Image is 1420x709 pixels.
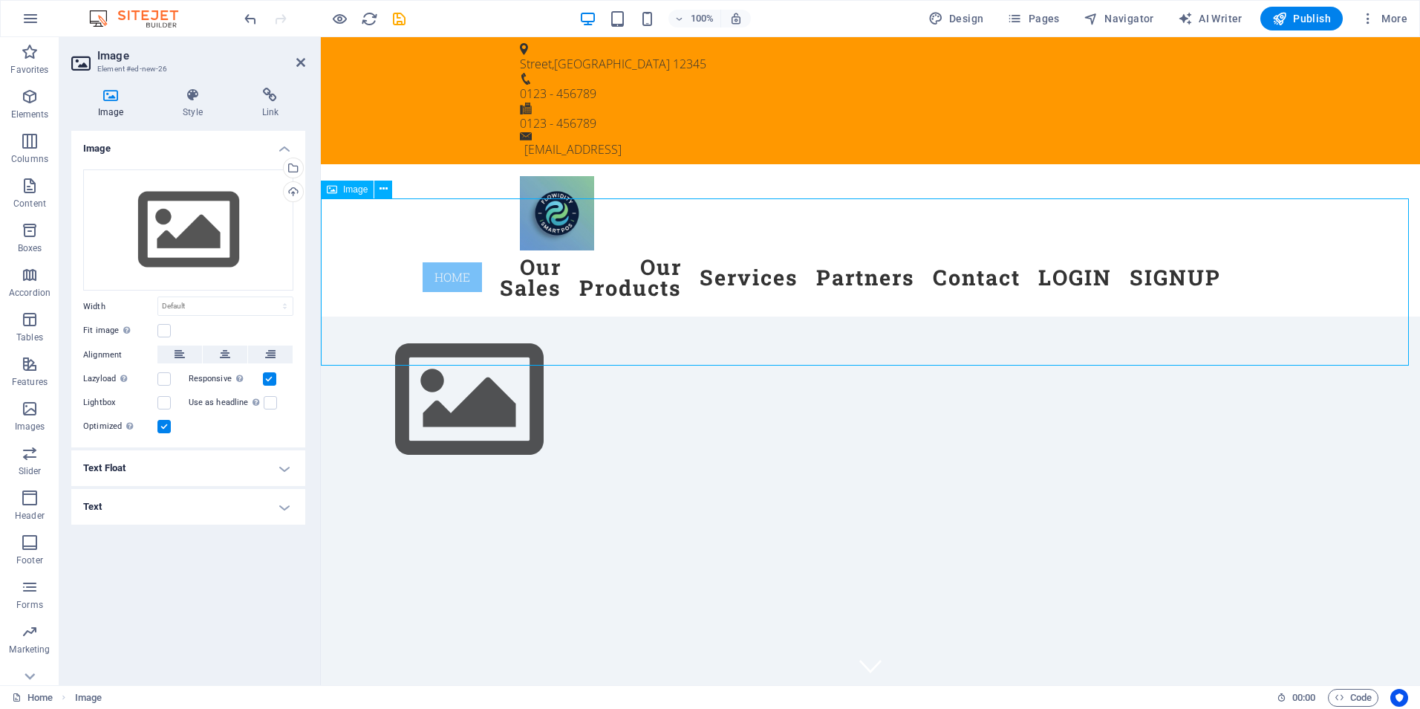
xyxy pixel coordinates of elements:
button: Navigator [1078,7,1160,30]
button: Usercentrics [1390,689,1408,707]
label: Width [83,302,157,311]
label: Optimized [83,418,157,436]
span: Click to select. Double-click to edit [75,689,102,707]
p: Images [15,421,45,433]
h4: Style [156,88,235,119]
span: Pages [1007,11,1059,26]
i: Reload page [361,10,378,27]
span: Navigator [1084,11,1154,26]
span: Image [343,185,368,194]
h4: Image [71,88,156,119]
span: Publish [1272,11,1331,26]
span: Design [928,11,984,26]
i: Save (Ctrl+S) [391,10,408,27]
i: Undo: Add element (Ctrl+Z) [242,10,259,27]
h4: Text Float [71,450,305,486]
h6: Session time [1277,689,1316,707]
p: Elements [11,109,49,120]
button: reload [360,10,378,27]
span: 00 00 [1292,689,1315,707]
img: Editor Logo [85,10,197,27]
button: save [390,10,408,27]
button: Code [1328,689,1378,707]
h6: 100% [691,10,714,27]
p: Features [12,376,48,388]
p: Tables [16,331,43,343]
label: Use as headline [189,394,264,412]
div: Select files from the file manager, stock photos, or upload file(s) [83,169,293,291]
span: : [1303,692,1305,703]
button: AI Writer [1172,7,1248,30]
nav: breadcrumb [75,689,102,707]
p: Header [15,510,45,522]
label: Fit image [83,322,157,340]
h3: Element #ed-new-26 [97,62,276,76]
p: Accordion [9,287,51,299]
p: Footer [16,554,43,566]
label: Lightbox [83,394,157,412]
button: Design [922,7,990,30]
button: Click here to leave preview mode and continue editing [330,10,348,27]
a: Click to cancel selection. Double-click to open Pages [12,689,53,707]
h2: Image [97,49,305,62]
p: Marketing [9,644,50,655]
p: Columns [11,153,48,165]
p: Slider [19,465,42,477]
span: AI Writer [1178,11,1242,26]
button: 100% [668,10,721,27]
p: Forms [16,599,43,611]
button: More [1355,7,1413,30]
h4: Link [235,88,305,119]
p: Favorites [10,64,48,76]
button: Pages [1001,7,1065,30]
i: On resize automatically adjust zoom level to fit chosen device. [729,12,743,25]
span: Code [1335,689,1372,707]
h4: Image [71,131,305,158]
label: Lazyload [83,370,157,388]
span: More [1361,11,1407,26]
label: Alignment [83,346,157,364]
button: Publish [1260,7,1343,30]
label: Responsive [189,370,263,388]
div: Design (Ctrl+Alt+Y) [922,7,990,30]
h4: Text [71,489,305,525]
p: Content [13,198,46,210]
button: undo [241,10,259,27]
p: Boxes [18,242,42,254]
